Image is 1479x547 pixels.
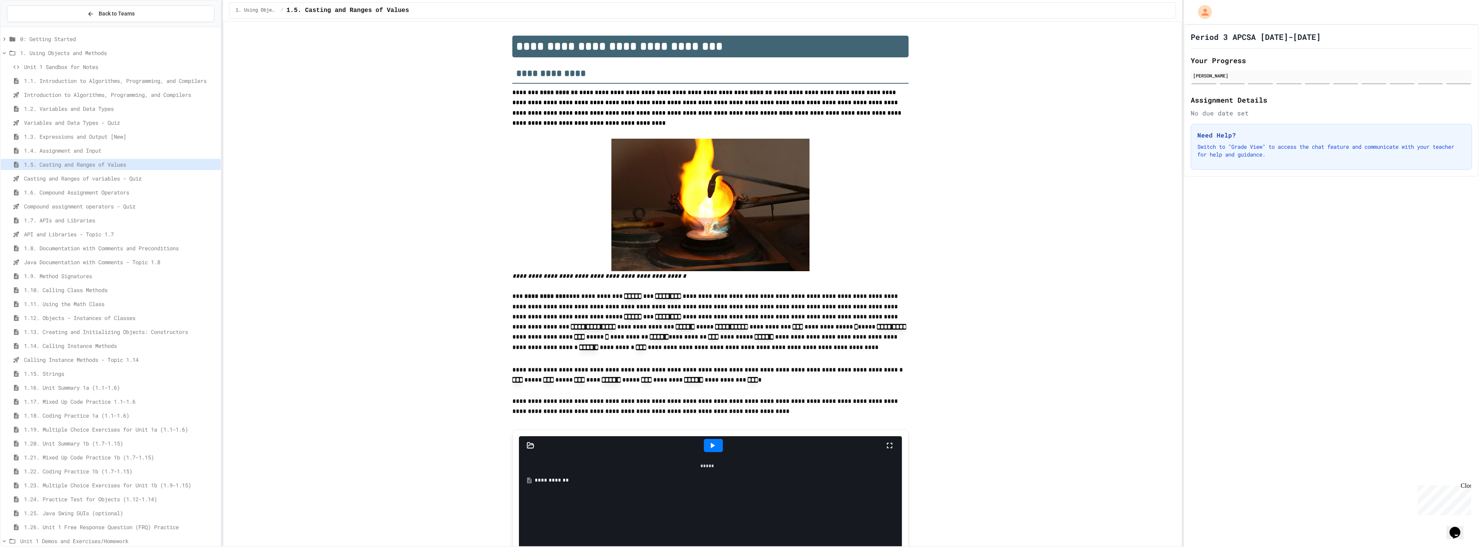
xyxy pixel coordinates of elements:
span: 1.18. Coding Practice 1a (1.1-1.6) [24,411,217,420]
div: [PERSON_NAME] [1193,72,1470,79]
span: Calling Instance Methods - Topic 1.14 [24,356,217,364]
span: 1.13. Creating and Initializing Objects: Constructors [24,328,217,336]
span: 1.1. Introduction to Algorithms, Programming, and Compilers [24,77,217,85]
span: API and Libraries - Topic 1.7 [24,230,217,238]
span: 1.14. Calling Instance Methods [24,342,217,350]
span: 1.25. Java Swing GUIs (optional) [24,509,217,517]
span: 1.6. Compound Assignment Operators [24,188,217,196]
span: 1.10. Calling Class Methods [24,286,217,294]
div: My Account [1190,3,1214,21]
span: 1.20. Unit Summary 1b (1.7-1.15) [24,439,217,447]
span: 1.5. Casting and Ranges of Values [286,6,409,15]
h2: Your Progress [1191,55,1472,66]
span: 1.15. Strings [24,370,217,378]
div: Chat with us now!Close [3,3,53,49]
span: 1.26. Unit 1 Free Response Question (FRQ) Practice [24,523,217,531]
h2: Assignment Details [1191,95,1472,105]
p: Switch to "Grade View" to access the chat feature and communicate with your teacher for help and ... [1197,143,1465,158]
h1: Period 3 APCSA [DATE]-[DATE] [1191,31,1321,42]
button: Back to Teams [7,5,214,22]
span: 1. Using Objects and Methods [236,7,277,14]
span: Variables and Data Types - Quiz [24,119,217,127]
iframe: chat widget [1446,516,1471,539]
span: 1.5. Casting and Ranges of Values [24,160,217,169]
span: 0: Getting Started [20,35,217,43]
span: Introduction to Algorithms, Programming, and Compilers [24,91,217,99]
span: 1.11. Using the Math Class [24,300,217,308]
span: 1.2. Variables and Data Types [24,105,217,113]
span: 1.21. Mixed Up Code Practice 1b (1.7-1.15) [24,453,217,461]
span: Back to Teams [99,10,135,18]
span: 1.12. Objects - Instances of Classes [24,314,217,322]
span: 1. Using Objects and Methods [20,49,217,57]
span: 1.4. Assignment and Input [24,146,217,155]
span: 1.24. Practice Test for Objects (1.12-1.14) [24,495,217,503]
span: / [281,7,283,14]
span: 1.19. Multiple Choice Exercises for Unit 1a (1.1-1.6) [24,425,217,433]
span: 1.22. Coding Practice 1b (1.7-1.15) [24,467,217,475]
span: Compound assignment operators - Quiz [24,202,217,210]
span: 1.16. Unit Summary 1a (1.1-1.6) [24,384,217,392]
span: Java Documentation with Comments - Topic 1.8 [24,258,217,266]
h3: Need Help? [1197,131,1465,140]
span: Unit 1 Demos and Exercises/Homework [20,537,217,545]
span: 1.8. Documentation with Comments and Preconditions [24,244,217,252]
span: 1.23. Multiple Choice Exercises for Unit 1b (1.9-1.15) [24,481,217,489]
span: 1.7. APIs and Libraries [24,216,217,224]
div: No due date set [1191,108,1472,118]
span: 1.3. Expressions and Output [New] [24,132,217,141]
span: 1.17. Mixed Up Code Practice 1.1-1.6 [24,397,217,406]
iframe: chat widget [1415,482,1471,515]
span: 1.9. Method Signatures [24,272,217,280]
span: Casting and Ranges of variables - Quiz [24,174,217,182]
span: Unit 1 Sandbox for Notes [24,63,217,71]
